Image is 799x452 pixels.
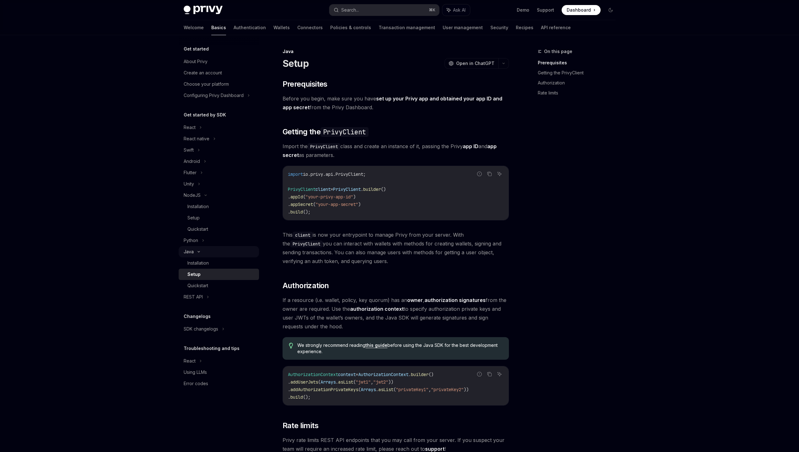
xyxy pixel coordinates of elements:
span: AuthorizationContext [288,372,338,377]
div: NodeJS [184,191,201,199]
div: Flutter [184,169,197,176]
span: "jwt1" [356,379,371,385]
span: () [381,186,386,192]
div: Using LLMs [184,369,207,376]
div: Java [283,48,509,55]
a: Quickstart [179,280,259,291]
span: "your-privy-app-id" [305,194,353,200]
button: Report incorrect code [475,170,483,178]
span: ⌘ K [429,8,435,13]
span: appId [290,194,303,200]
code: PrivyClient [321,127,368,137]
span: , [429,387,431,392]
span: (); [303,394,310,400]
div: Installation [187,203,209,210]
a: Recipes [516,20,533,35]
span: ( [358,387,361,392]
span: )) [388,379,393,385]
a: authorization context [350,306,404,312]
span: . [408,372,411,377]
span: "privateKey1" [396,387,429,392]
a: Quickstart [179,223,259,235]
div: About Privy [184,58,208,65]
button: Search...⌘K [329,4,439,16]
span: . [361,186,363,192]
span: (); [303,209,310,215]
a: Transaction management [379,20,435,35]
h5: Changelogs [184,313,211,320]
a: Wallets [273,20,290,35]
span: )) [464,387,469,392]
a: set up your Privy app and obtained your app ID and app secret [283,95,502,111]
div: Swift [184,146,194,154]
span: = [331,186,333,192]
div: Choose your platform [184,80,229,88]
h5: Troubleshooting and tips [184,345,240,352]
div: Unity [184,180,194,188]
span: ) [358,202,361,207]
span: context [338,372,356,377]
span: "your-app-secret" [316,202,358,207]
a: Demo [517,7,529,13]
button: Ask AI [495,370,504,378]
a: Installation [179,257,259,269]
span: . [288,379,290,385]
div: Search... [341,6,359,14]
img: dark logo [184,6,223,14]
a: Welcome [184,20,204,35]
a: this guide [365,342,387,348]
span: . [288,194,290,200]
span: On this page [544,48,572,55]
a: Setup [179,212,259,223]
span: asList [338,379,353,385]
span: Before you begin, make sure you have from the Privy Dashboard. [283,94,509,112]
div: Java [184,248,194,256]
span: addUserJwts [290,379,318,385]
span: This is now your entrypoint to manage Privy from your server. With the you can interact with wall... [283,230,509,266]
a: Prerequisites [538,58,621,68]
div: React [184,357,196,365]
a: Rate limits [538,88,621,98]
a: authorization signatures [424,297,486,304]
span: PrivyClient [333,186,361,192]
span: We strongly recommend reading before using the Java SDK for the best development experience. [297,342,502,355]
a: API reference [541,20,571,35]
button: Open in ChatGPT [445,58,498,69]
span: builder [363,186,381,192]
a: Security [490,20,508,35]
span: ( [393,387,396,392]
div: React native [184,135,209,143]
span: . [288,387,290,392]
a: Error codes [179,378,259,389]
code: PrivyClient [290,240,323,247]
a: Choose your platform [179,78,259,90]
div: Configuring Privy Dashboard [184,92,244,99]
span: build [290,209,303,215]
span: Authorization [283,281,329,291]
div: SDK changelogs [184,325,218,333]
a: Using LLMs [179,367,259,378]
span: Arrays [361,387,376,392]
svg: Tip [289,343,293,348]
div: Error codes [184,380,208,387]
span: ( [313,202,316,207]
span: Getting the [283,127,369,137]
a: Getting the PrivyClient [538,68,621,78]
span: , [371,379,373,385]
strong: app ID [463,143,478,149]
a: Policies & controls [330,20,371,35]
span: . [288,394,290,400]
span: ( [318,379,321,385]
div: Installation [187,259,209,267]
span: addAuthorizationPrivateKeys [290,387,358,392]
span: If a resource (i.e. wallet, policy, key quorum) has an , from the owner are required. Use the to ... [283,296,509,331]
a: Authorization [538,78,621,88]
span: Import the class and create an instance of it, passing the Privy and as parameters. [283,142,509,159]
span: ) [353,194,356,200]
h5: Get started by SDK [184,111,226,119]
span: "jwt2" [373,379,388,385]
h5: Get started [184,45,209,53]
a: About Privy [179,56,259,67]
span: . [288,209,290,215]
a: Setup [179,269,259,280]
